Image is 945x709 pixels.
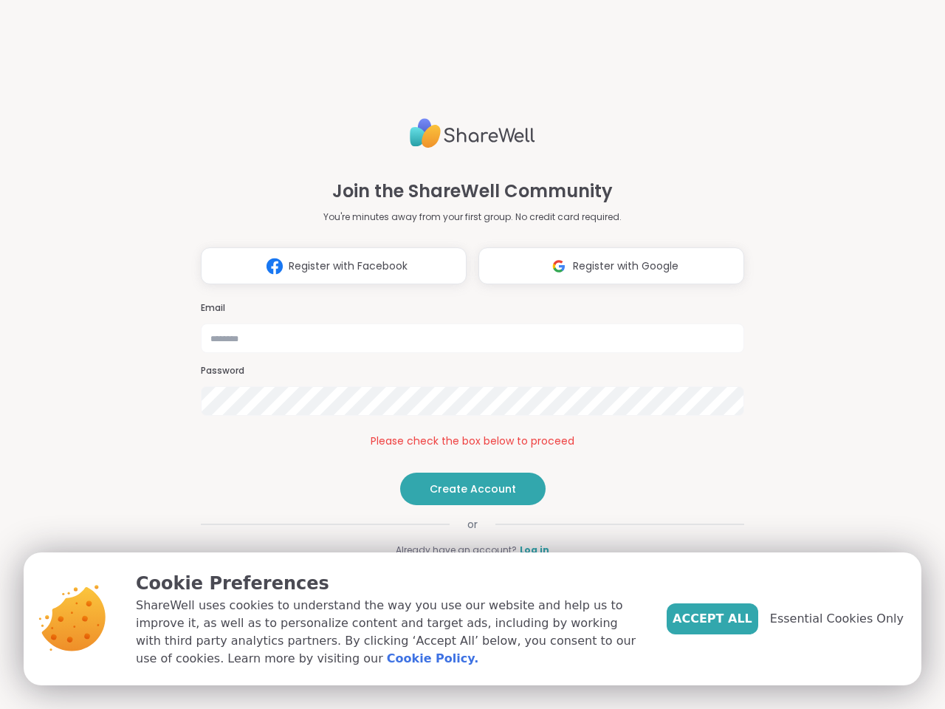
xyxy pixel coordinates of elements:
span: Accept All [673,610,752,628]
a: Cookie Policy. [387,650,478,668]
span: Create Account [430,482,516,496]
span: Register with Google [573,258,678,274]
button: Register with Google [478,247,744,284]
button: Create Account [400,473,546,505]
img: ShareWell Logo [410,112,535,154]
span: or [450,517,495,532]
button: Accept All [667,603,758,634]
span: Essential Cookies Only [770,610,904,628]
p: You're minutes away from your first group. No credit card required. [323,210,622,224]
span: Register with Facebook [289,258,408,274]
img: ShareWell Logomark [261,253,289,280]
p: Cookie Preferences [136,570,643,597]
img: ShareWell Logomark [545,253,573,280]
div: Please check the box below to proceed [201,434,744,449]
h1: Join the ShareWell Community [332,178,613,205]
span: Already have an account? [396,544,517,557]
button: Register with Facebook [201,247,467,284]
h3: Email [201,302,744,315]
h3: Password [201,365,744,377]
p: ShareWell uses cookies to understand the way you use our website and help us to improve it, as we... [136,597,643,668]
a: Log in [520,544,549,557]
